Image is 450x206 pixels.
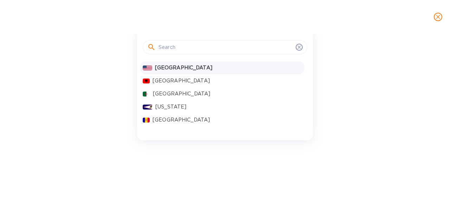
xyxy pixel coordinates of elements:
[153,90,302,98] p: [GEOGRAPHIC_DATA]
[143,65,152,70] img: US
[143,92,150,96] img: DZ
[153,77,302,85] p: [GEOGRAPHIC_DATA]
[155,103,302,111] p: [US_STATE]
[143,105,153,110] img: AS
[430,8,446,25] button: close
[415,172,450,206] iframe: Chat Widget
[153,116,302,124] p: [GEOGRAPHIC_DATA]
[143,118,150,123] img: AD
[143,79,150,83] img: AL
[159,42,293,52] input: Search
[155,64,302,71] p: [GEOGRAPHIC_DATA]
